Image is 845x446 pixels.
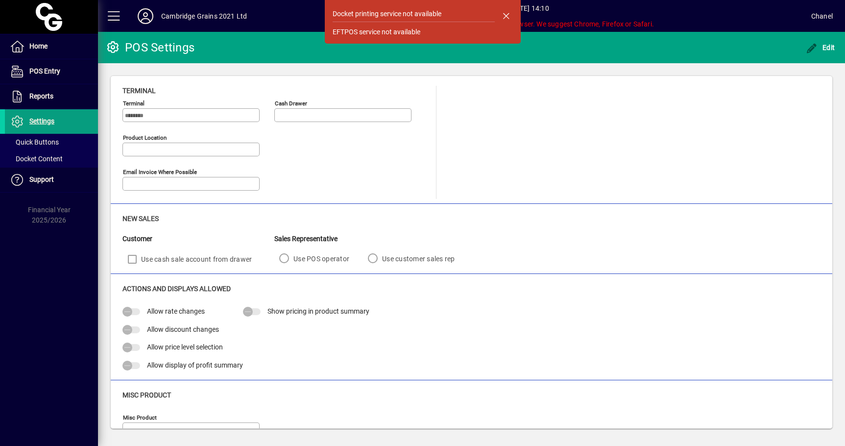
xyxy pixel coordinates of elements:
[811,8,833,24] div: Chanel
[123,169,197,175] mat-label: Email Invoice where possible
[161,8,247,24] div: Cambridge Grains 2021 Ltd
[803,39,838,56] button: Edit
[29,175,54,183] span: Support
[333,27,420,37] div: EFTPOS service not available
[5,168,98,192] a: Support
[5,150,98,167] a: Docket Content
[5,59,98,84] a: POS Entry
[5,84,98,109] a: Reports
[122,234,274,244] div: Customer
[29,42,48,50] span: Home
[122,391,171,399] span: Misc Product
[122,215,159,223] span: New Sales
[29,92,53,100] span: Reports
[274,234,469,244] div: Sales Representative
[105,40,194,55] div: POS Settings
[122,285,231,293] span: Actions and Displays Allowed
[147,361,243,369] span: Allow display of profit summary
[29,67,60,75] span: POS Entry
[147,307,205,315] span: Allow rate changes
[247,16,811,32] span: You are using an unsupported browser. We suggest Chrome, Firefox or Safari.
[10,155,63,163] span: Docket Content
[123,100,145,107] mat-label: Terminal
[123,414,157,421] mat-label: Misc Product
[5,34,98,59] a: Home
[247,0,811,16] span: [DATE] 14:10
[123,134,167,141] mat-label: Product location
[122,87,156,95] span: Terminal
[147,325,219,333] span: Allow discount changes
[5,134,98,150] a: Quick Buttons
[267,307,369,315] span: Show pricing in product summary
[10,138,59,146] span: Quick Buttons
[147,343,223,351] span: Allow price level selection
[275,100,307,107] mat-label: Cash Drawer
[130,7,161,25] button: Profile
[806,44,835,51] span: Edit
[29,117,54,125] span: Settings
